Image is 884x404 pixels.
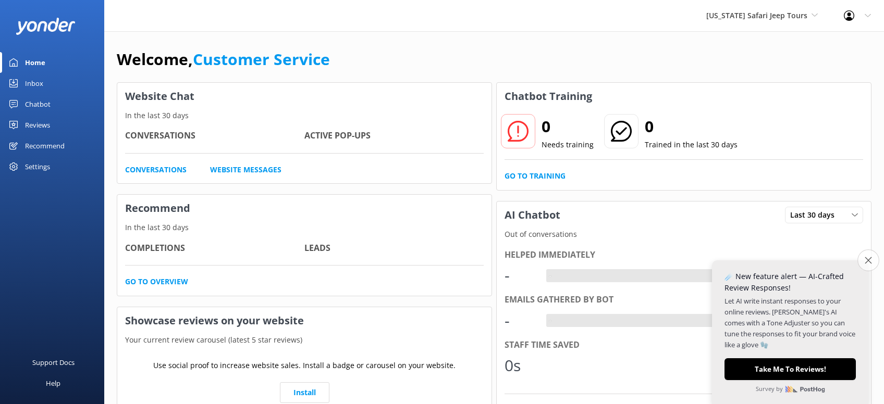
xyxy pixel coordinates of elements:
h1: Welcome, [117,47,330,72]
h4: Active Pop-ups [304,129,484,143]
p: Out of conversations [497,229,871,240]
p: Your current review carousel (latest 5 star reviews) [117,334,492,346]
div: - [505,308,536,333]
h2: 0 [542,114,594,139]
h3: AI Chatbot [497,201,568,229]
p: Trained in the last 30 days [645,139,738,150]
h3: Recommend [117,195,492,222]
div: - [505,263,536,288]
div: Help [46,373,60,394]
h2: 0 [645,114,738,139]
div: - [546,269,554,283]
div: Settings [25,156,50,177]
div: Inbox [25,73,43,94]
a: Conversations [125,164,187,175]
span: Last 30 days [790,209,841,221]
div: Emails gathered by bot [505,293,863,307]
a: Customer Service [193,48,330,70]
div: Recommend [25,135,65,156]
p: Needs training [542,139,594,150]
div: Reviews [25,115,50,135]
a: Go to overview [125,276,188,287]
a: Website Messages [210,164,281,175]
h3: Showcase reviews on your website [117,307,492,334]
span: [US_STATE] Safari Jeep Tours [706,10,807,20]
div: - [546,314,554,327]
img: yonder-white-logo.png [16,18,76,35]
div: Support Docs [32,352,75,373]
div: Chatbot [25,94,51,115]
div: 0s [505,353,536,378]
h4: Leads [304,242,484,255]
p: In the last 30 days [117,110,492,121]
h3: Chatbot Training [497,83,600,110]
div: Helped immediately [505,248,863,262]
div: Staff time saved [505,338,863,352]
p: Use social proof to increase website sales. Install a badge or carousel on your website. [153,360,456,371]
p: In the last 30 days [117,222,492,233]
h4: Conversations [125,129,304,143]
div: Home [25,52,45,73]
h4: Completions [125,242,304,255]
a: Install [280,382,329,403]
a: Go to Training [505,170,566,182]
h3: Website Chat [117,83,492,110]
